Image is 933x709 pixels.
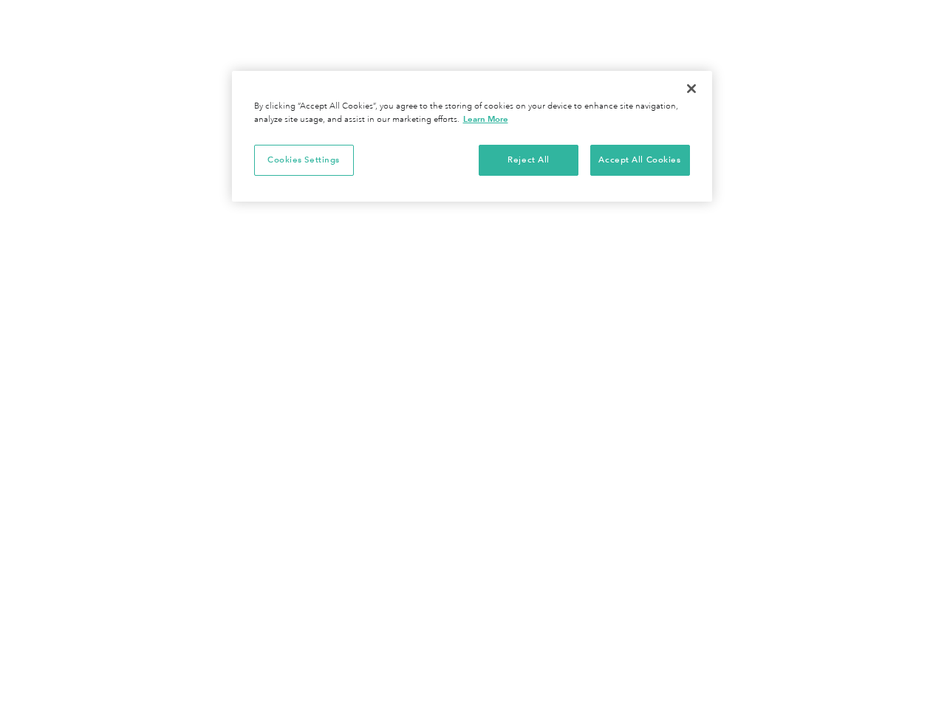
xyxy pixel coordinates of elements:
button: Reject All [479,145,578,176]
button: Cookies Settings [254,145,354,176]
button: Close [675,72,708,105]
div: By clicking “Accept All Cookies”, you agree to the storing of cookies on your device to enhance s... [254,100,690,126]
button: Accept All Cookies [590,145,690,176]
div: Cookie banner [232,71,712,202]
div: Privacy [232,71,712,202]
a: More information about your privacy, opens in a new tab [463,114,508,124]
